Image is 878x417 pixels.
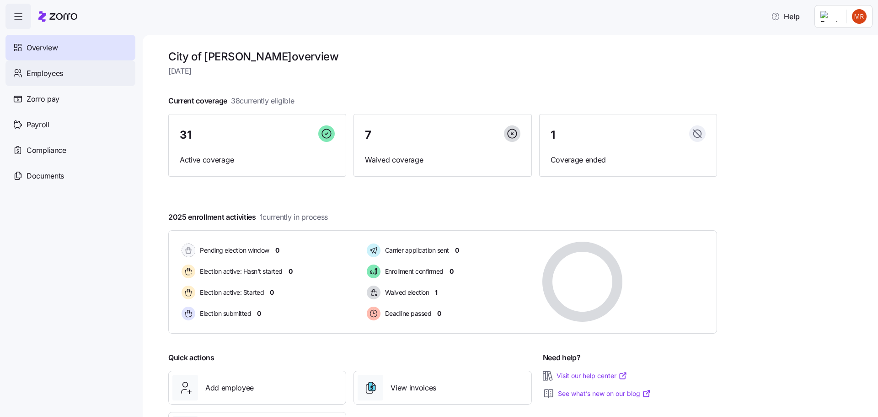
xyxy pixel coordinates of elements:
span: View invoices [391,382,436,394]
span: Documents [27,170,64,182]
span: Help [771,11,800,22]
span: Election active: Hasn't started [197,267,283,276]
span: Deadline passed [382,309,432,318]
span: Coverage ended [551,154,706,166]
span: 0 [450,267,454,276]
span: 38 currently eligible [231,95,294,107]
span: 7 [365,130,371,141]
span: Add employee [205,382,254,394]
span: 0 [289,267,293,276]
span: 0 [270,288,274,297]
a: Compliance [5,137,135,163]
span: Carrier application sent [382,246,449,255]
a: Employees [5,60,135,86]
span: Current coverage [168,95,294,107]
span: 1 [551,130,555,141]
a: Payroll [5,112,135,137]
span: Election active: Started [197,288,264,297]
span: Active coverage [180,154,335,166]
a: Overview [5,35,135,60]
span: Need help? [543,352,581,363]
span: 0 [275,246,279,255]
span: 0 [257,309,261,318]
span: 0 [455,246,459,255]
span: Election submitted [197,309,251,318]
h1: City of [PERSON_NAME] overview [168,49,717,64]
span: Employees [27,68,63,79]
span: Enrollment confirmed [382,267,444,276]
span: [DATE] [168,65,717,77]
img: Employer logo [820,11,839,22]
img: 3195e87c565853e12fbf35f2f2e9eff8 [852,9,867,24]
button: Help [764,7,807,26]
span: Pending election window [197,246,269,255]
span: Overview [27,42,58,54]
span: Waived coverage [365,154,520,166]
span: Payroll [27,119,49,130]
span: Compliance [27,145,66,156]
span: Waived election [382,288,429,297]
a: See what’s new on our blog [558,389,651,398]
span: 1 [435,288,438,297]
span: 1 currently in process [260,211,328,223]
span: Zorro pay [27,93,59,105]
span: 2025 enrollment activities [168,211,328,223]
span: 0 [437,309,441,318]
a: Zorro pay [5,86,135,112]
span: Quick actions [168,352,214,363]
a: Visit our help center [557,371,627,380]
span: 31 [180,130,191,141]
a: Documents [5,163,135,189]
